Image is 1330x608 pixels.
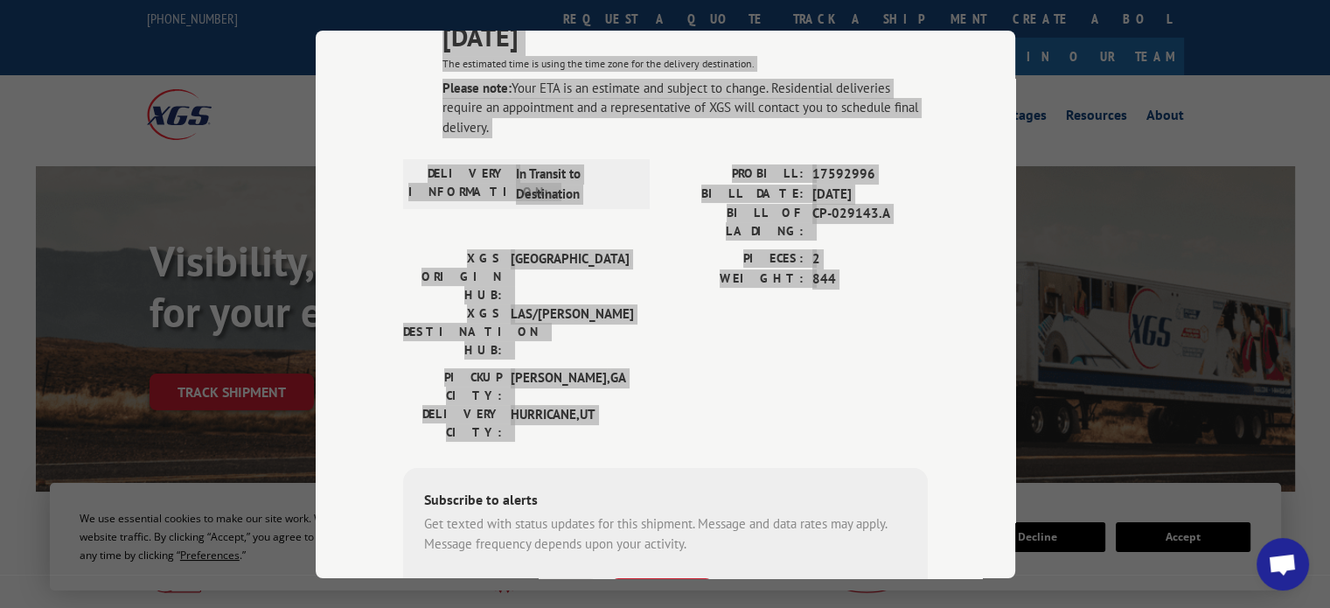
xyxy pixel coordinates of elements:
[812,184,928,204] span: [DATE]
[442,55,928,71] div: The estimated time is using the time zone for the delivery destination.
[408,164,507,204] label: DELIVERY INFORMATION:
[424,489,907,514] div: Subscribe to alerts
[442,78,928,137] div: Your ETA is an estimate and subject to change. Residential deliveries require an appointment and ...
[511,249,629,304] span: [GEOGRAPHIC_DATA]
[403,249,502,304] label: XGS ORIGIN HUB:
[403,405,502,442] label: DELIVERY CITY:
[424,514,907,554] div: Get texted with status updates for this shipment. Message and data rates may apply. Message frequ...
[442,79,512,95] strong: Please note:
[812,204,928,241] span: CP-029143.A
[812,164,928,185] span: 17592996
[442,16,928,55] span: [DATE]
[665,249,804,269] label: PIECES:
[812,269,928,289] span: 844
[511,304,629,360] span: LAS/[PERSON_NAME]
[516,164,634,204] span: In Transit to Destination
[511,405,629,442] span: HURRICANE , UT
[511,368,629,405] span: [PERSON_NAME] , GA
[403,304,502,360] label: XGS DESTINATION HUB:
[665,204,804,241] label: BILL OF LADING:
[812,249,928,269] span: 2
[665,164,804,185] label: PROBILL:
[403,368,502,405] label: PICKUP CITY:
[665,269,804,289] label: WEIGHT:
[1257,538,1309,591] a: Open chat
[665,184,804,204] label: BILL DATE:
